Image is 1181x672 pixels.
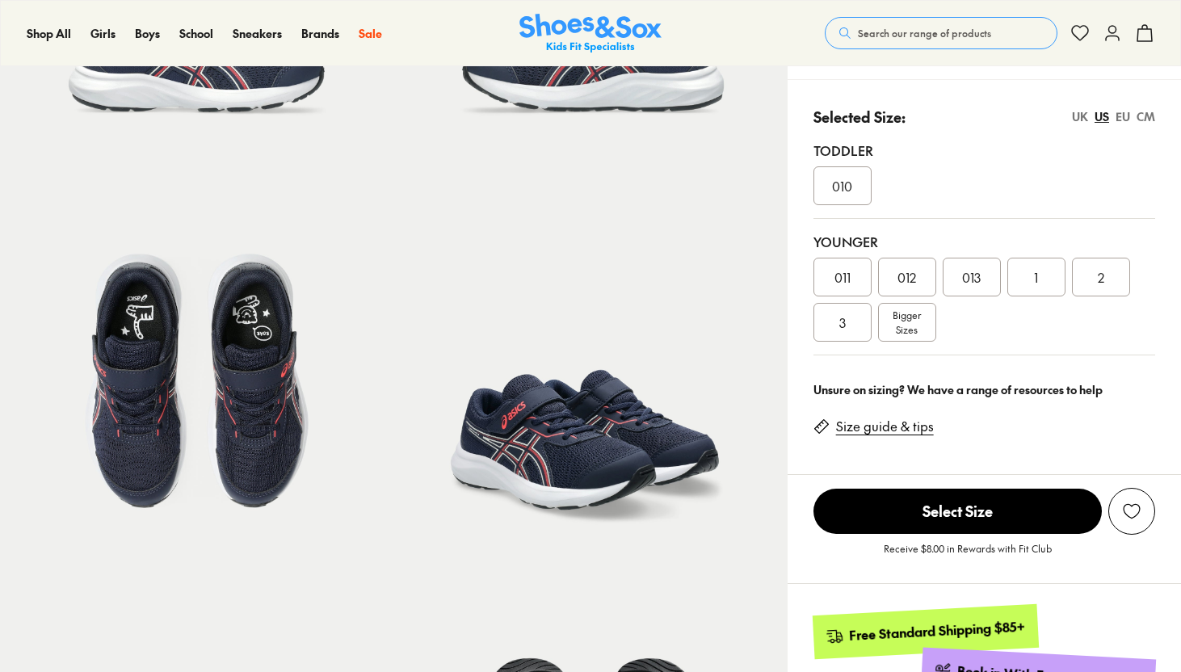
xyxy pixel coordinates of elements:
div: UK [1072,108,1088,125]
p: Selected Size: [813,106,906,128]
a: Size guide & tips [836,418,934,435]
span: School [179,25,213,41]
a: Shop All [27,25,71,42]
button: Add to Wishlist [1108,488,1155,535]
a: Sneakers [233,25,282,42]
span: 010 [832,176,852,195]
span: 012 [897,267,916,287]
span: 011 [834,267,851,287]
a: Free Standard Shipping $85+ [812,604,1038,659]
div: CM [1137,108,1155,125]
a: Girls [90,25,116,42]
a: Shoes & Sox [519,14,662,53]
span: 2 [1098,267,1104,287]
button: Search our range of products [825,17,1057,49]
span: 3 [839,313,846,332]
span: Boys [135,25,160,41]
span: Select Size [813,489,1102,534]
div: Free Standard Shipping $85+ [848,617,1025,644]
a: Boys [135,25,160,42]
a: Sale [359,25,382,42]
span: Shop All [27,25,71,41]
p: Receive $8.00 in Rewards with Fit Club [884,541,1052,570]
img: Contend 9 Pre-School Midnight/Flash Red [393,159,787,552]
div: Toddler [813,141,1155,160]
a: Brands [301,25,339,42]
div: Unsure on sizing? We have a range of resources to help [813,381,1155,398]
div: Younger [813,232,1155,251]
span: Sale [359,25,382,41]
div: EU [1116,108,1130,125]
span: 1 [1034,267,1038,287]
span: 013 [962,267,981,287]
button: Select Size [813,488,1102,535]
a: School [179,25,213,42]
span: Girls [90,25,116,41]
span: Sneakers [233,25,282,41]
span: Brands [301,25,339,41]
span: Search our range of products [858,26,991,40]
span: Bigger Sizes [893,308,921,337]
div: US [1095,108,1109,125]
img: SNS_Logo_Responsive.svg [519,14,662,53]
